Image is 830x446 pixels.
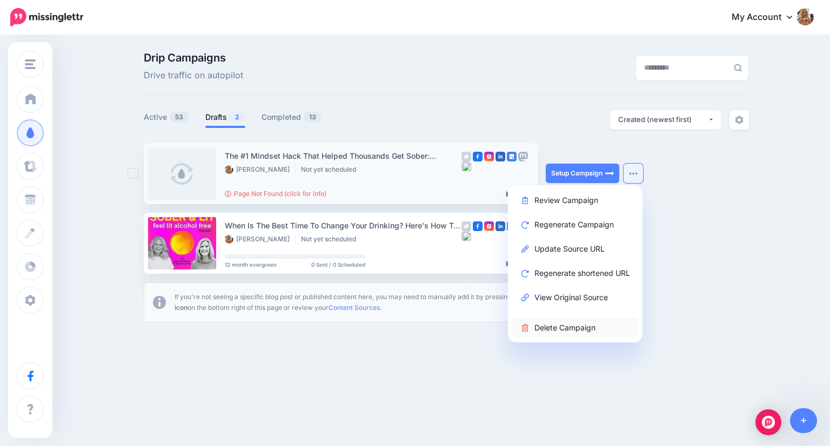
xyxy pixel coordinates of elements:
[225,150,461,162] div: The #1 Mindset Hack That Helped Thousands Get Sober: [PERSON_NAME] Wisdom / EP 84
[506,192,532,198] div: Clicks
[144,111,189,124] a: Active53
[506,261,511,267] img: pointer-grey-darker.png
[25,59,36,69] img: menu.png
[301,165,362,174] li: Not yet scheduled
[329,303,380,312] a: Content Sources
[175,293,527,312] b: + icon
[610,110,721,130] button: Created (newest first)
[721,4,814,31] a: My Account
[618,114,708,125] div: Created (newest first)
[10,8,83,26] img: Missinglettr
[496,221,505,231] img: linkedin-square.png
[735,116,744,124] img: settings-grey.png
[506,261,532,268] div: Clicks
[507,152,517,161] img: google_business-square.png
[496,152,505,161] img: linkedin-square.png
[175,292,529,313] p: If you're not seeing a specific blog post or published content here, you may need to manually add...
[225,165,296,174] li: [PERSON_NAME]
[153,296,166,309] img: info-circle-grey.png
[230,112,245,122] span: 2
[461,231,471,241] img: bluesky-grey-square.png
[262,111,322,124] a: Completed13
[484,152,494,161] img: instagram-square.png
[304,112,322,122] span: 13
[512,190,638,211] a: Review Campaign
[512,262,638,283] a: Regenerate shortened URL
[144,52,243,63] span: Drip Campaigns
[170,112,189,122] span: 53
[512,214,638,235] a: Regenerate Campaign
[144,69,243,83] span: Drive traffic on autopilot
[605,169,614,178] img: arrow-long-right-white.png
[755,409,781,435] div: Open Intercom Messenger
[225,219,461,232] div: When Is The Best Time To Change Your Drinking? Here's How To Break Free / EP 83
[205,111,245,124] a: Drafts2
[473,221,483,231] img: facebook-square.png
[734,64,742,72] img: search-grey-6.png
[461,161,471,171] img: bluesky-grey-square.png
[461,152,471,161] img: twitter-grey-square.png
[311,262,365,267] span: 0 Sent / 0 Scheduled
[506,191,511,198] img: pointer-grey-darker.png
[225,262,277,267] span: 12 month evergreen
[225,190,326,198] a: Page Not Found (click for info)
[484,221,494,231] img: instagram-square.png
[518,152,528,161] img: mastodon-grey-square.png
[507,221,517,231] img: google_business-square.png
[629,172,638,175] img: dots.png
[512,287,638,308] a: View Original Source
[225,235,296,244] li: [PERSON_NAME]
[546,164,619,183] a: Setup Campaign
[512,238,638,259] a: Update Source URL
[512,317,638,338] a: Delete Campaign
[461,221,471,231] img: twitter-grey-square.png
[301,235,362,244] li: Not yet scheduled
[473,152,483,161] img: facebook-square.png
